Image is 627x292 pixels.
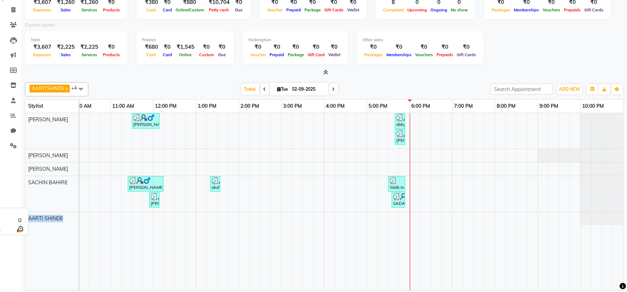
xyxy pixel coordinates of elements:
[323,7,345,12] span: Gift Cards
[367,101,390,111] a: 5:00 PM
[282,101,304,111] a: 3:00 PM
[265,7,284,12] span: Voucher
[161,7,174,12] span: Card
[16,224,25,233] img: wait_time.png
[16,216,25,224] div: 0
[32,85,64,91] span: AARTI SHINDE
[406,7,429,12] span: Upcoming
[80,52,99,57] span: Services
[80,7,99,12] span: Services
[28,166,68,172] span: [PERSON_NAME]
[28,179,68,186] span: SACHIN BAHIRE
[389,177,404,191] div: Walk In, TK06, 05:30 PM-05:55 PM, [PERSON_NAME] trim / shaving,[DEMOGRAPHIC_DATA] Additional hair...
[178,52,194,57] span: Online
[559,86,580,92] span: ADD NEW
[512,7,541,12] span: Memberships
[196,101,219,111] a: 1:00 PM
[413,43,435,51] div: ₹0
[410,101,432,111] a: 6:00 PM
[455,52,478,57] span: Gift Cards
[429,7,449,12] span: Ongoing
[174,43,197,51] div: ₹1,545
[413,52,435,57] span: Vouchers
[362,37,478,43] div: Other sales
[385,52,413,57] span: Memberships
[581,101,606,111] a: 10:00 PM
[78,43,101,51] div: ₹2,225
[132,114,159,128] div: [PERSON_NAME], TK02, 11:30 AM-12:10 PM, [DEMOGRAPHIC_DATA] Haircut by master stylist
[28,103,43,109] span: Stylist
[455,43,478,51] div: ₹0
[491,84,553,95] input: Search Appointment
[249,52,268,57] span: Voucher
[150,193,159,207] div: [PERSON_NAME], TK01, 11:55 AM-12:10 PM, [DEMOGRAPHIC_DATA] Hair wash
[64,85,68,91] a: x
[142,43,161,51] div: ₹680
[101,7,122,12] span: Products
[286,43,306,51] div: ₹0
[211,177,220,191] div: akshay, TK04, 01:20 PM-01:35 PM, [PERSON_NAME] trim / shaving
[28,152,68,159] span: [PERSON_NAME]
[208,7,231,12] span: Petty cash
[153,101,179,111] a: 12:00 PM
[362,43,385,51] div: ₹0
[324,101,347,111] a: 4:00 PM
[216,52,228,57] span: Due
[268,52,286,57] span: Prepaid
[276,86,290,92] span: Tue
[268,43,286,51] div: ₹0
[538,101,560,111] a: 9:00 PM
[31,37,122,43] div: Total
[161,43,174,51] div: ₹0
[381,7,406,12] span: Completed
[362,52,385,57] span: Packages
[582,7,605,12] span: Gift Cards
[59,7,73,12] span: Sales
[249,37,342,43] div: Redemption
[59,52,73,57] span: Sales
[174,7,206,12] span: Online/Custom
[239,101,261,111] a: 2:00 PM
[233,7,244,12] span: Due
[435,52,455,57] span: Prepaids
[541,7,562,12] span: Vouchers
[31,43,54,51] div: ₹3,607
[54,43,78,51] div: ₹2,225
[101,43,122,51] div: ₹0
[396,130,404,144] div: [PERSON_NAME], TK08, 05:40 PM-05:55 PM, [PERSON_NAME] trim / shaving
[145,52,158,57] span: Cash
[449,7,470,12] span: No show
[32,52,53,57] span: Expenses
[326,52,342,57] span: Wallet
[28,116,68,123] span: [PERSON_NAME]
[197,43,216,51] div: ₹0
[197,52,216,57] span: Custom
[345,7,361,12] span: Wallet
[216,43,228,51] div: ₹0
[392,193,404,207] div: SADAF, TK07, 05:35 PM-05:55 PM, [DEMOGRAPHIC_DATA] Blow dry
[161,52,174,57] span: Card
[101,52,122,57] span: Products
[326,43,342,51] div: ₹0
[241,84,259,95] span: Today
[495,101,518,111] a: 8:00 PM
[290,84,326,95] input: 2025-09-02
[142,37,228,43] div: Finance
[306,43,326,51] div: ₹0
[490,7,512,12] span: Packages
[284,7,303,12] span: Prepaid
[68,101,94,111] a: 10:00 AM
[435,43,455,51] div: ₹0
[28,215,63,222] span: AARTI SHINDE
[129,177,163,191] div: [PERSON_NAME], TK03, 11:25 AM-12:15 PM, [DEMOGRAPHIC_DATA] Additional hair wash,[DEMOGRAPHIC_DATA...
[71,85,82,91] span: +4
[145,7,158,12] span: Cash
[32,7,53,12] span: Expenses
[111,101,136,111] a: 11:00 AM
[286,52,306,57] span: Package
[249,43,268,51] div: ₹0
[306,52,326,57] span: Gift Card
[303,7,323,12] span: Package
[562,7,582,12] span: Prepaids
[25,22,55,28] label: Current month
